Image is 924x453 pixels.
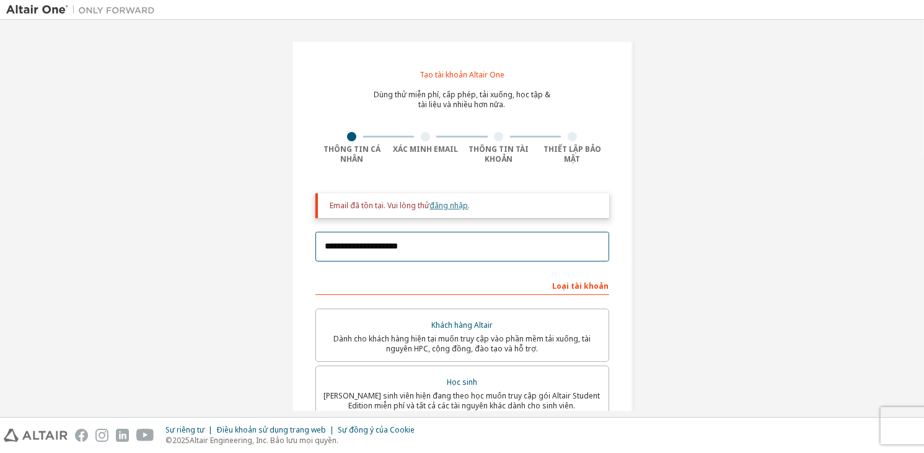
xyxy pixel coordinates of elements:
[431,320,493,330] font: Khách hàng Altair
[6,4,161,16] img: Altair One
[469,144,529,164] font: Thông tin tài khoản
[172,435,190,446] font: 2025
[216,424,326,435] font: Điều khoản sử dụng trang web
[75,429,88,442] img: facebook.svg
[330,200,430,211] font: Email đã tồn tại. Vui lòng thử
[4,429,68,442] img: altair_logo.svg
[324,390,601,411] font: [PERSON_NAME] sinh viên hiện đang theo học muốn truy cập gói Altair Student Edition miễn phí và t...
[430,200,469,211] a: đăng nhập
[469,200,470,211] font: .
[190,435,338,446] font: Altair Engineering, Inc. Bảo lưu mọi quyền.
[95,429,108,442] img: instagram.svg
[543,144,601,164] font: Thiết lập bảo mật
[420,69,504,80] font: Tạo tài khoản Altair One
[116,429,129,442] img: linkedin.svg
[333,333,591,354] font: Dành cho khách hàng hiện tại muốn truy cập vào phần mềm tải xuống, tài nguyên HPC, cộng đồng, đào...
[553,281,609,291] font: Loại tài khoản
[419,99,506,110] font: tài liệu và nhiều hơn nữa.
[374,89,550,100] font: Dùng thử miễn phí, cấp phép, tải xuống, học tập &
[338,424,415,435] font: Sự đồng ý của Cookie
[165,424,205,435] font: Sự riêng tư
[323,144,381,164] font: Thông tin cá nhân
[136,429,154,442] img: youtube.svg
[165,435,172,446] font: ©
[447,377,477,387] font: Học sinh
[393,144,458,154] font: Xác minh Email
